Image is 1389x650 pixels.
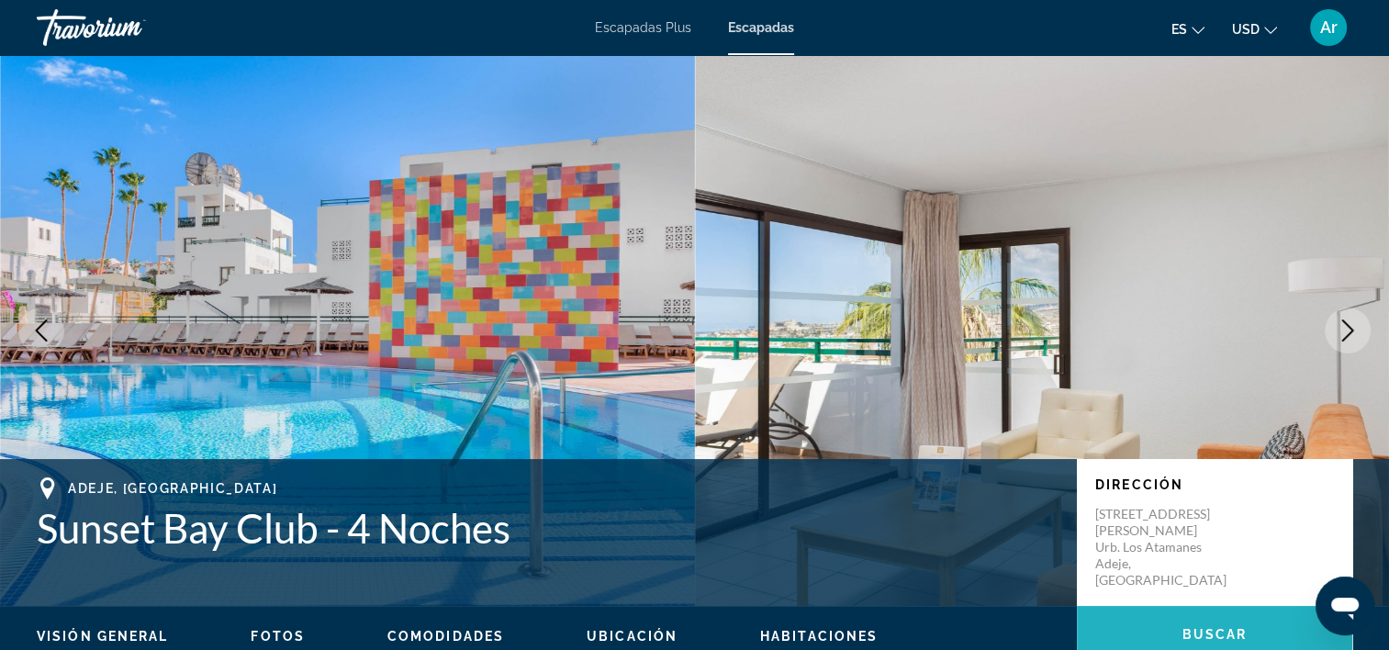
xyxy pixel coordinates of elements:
span: Comodidades [387,629,504,644]
span: Adeje, [GEOGRAPHIC_DATA] [68,481,277,496]
span: Buscar [1182,627,1248,642]
button: Habitaciones [760,628,878,644]
span: Habitaciones [760,629,878,644]
span: USD [1232,22,1260,37]
button: Menú de usuario [1305,8,1352,47]
span: Ubicación [587,629,678,644]
span: es [1171,22,1187,37]
button: Comodidades [387,628,504,644]
p: [STREET_ADDRESS][PERSON_NAME] Urb. Los Atamanes Adeje, [GEOGRAPHIC_DATA] [1095,506,1242,588]
a: Escapadas Plus [595,20,691,35]
iframe: Botón para iniciar la ventana de mensajería [1316,577,1374,635]
span: Fotos [251,629,305,644]
p: Dirección [1095,477,1334,492]
a: Escapadas [728,20,794,35]
button: Visión general [37,628,168,644]
button: Ubicación [587,628,678,644]
button: Siguiente imagen [1325,308,1371,353]
button: Imagen anterior [18,308,64,353]
span: Visión general [37,629,168,644]
a: Travorium [37,4,220,51]
button: Fotos [251,628,305,644]
span: Ar [1320,18,1338,37]
button: Cambiar moneda [1232,16,1277,42]
h1: Sunset Bay Club - 4 Noches [37,504,1059,552]
button: Cambiar idioma [1171,16,1204,42]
